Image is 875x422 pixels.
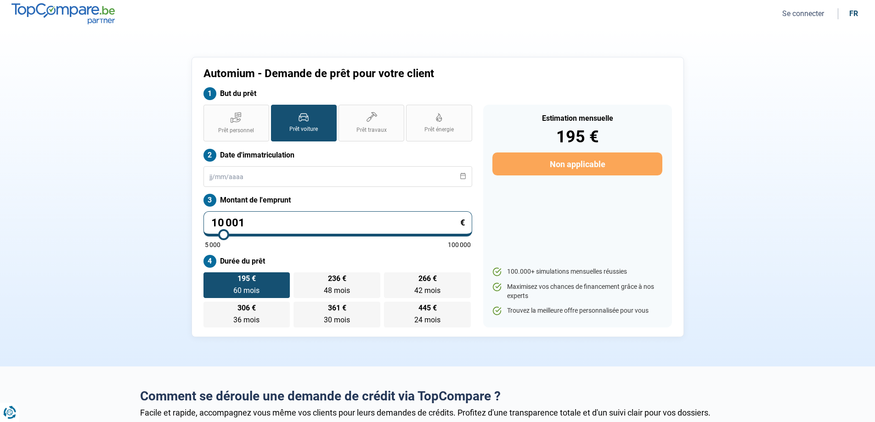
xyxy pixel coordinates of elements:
[424,126,454,134] span: Prêt énergie
[849,9,858,18] div: fr
[492,152,662,175] button: Non applicable
[328,304,346,312] span: 361 €
[233,286,260,295] span: 60 mois
[289,125,318,133] span: Prêt voiture
[324,315,350,324] span: 30 mois
[414,315,440,324] span: 24 mois
[237,304,256,312] span: 306 €
[460,219,465,227] span: €
[203,67,552,80] h1: Automium - Demande de prêt pour votre client
[140,388,735,404] h2: Comment se déroule une demande de crédit via TopCompare ?
[203,149,472,162] label: Date d'immatriculation
[218,127,254,135] span: Prêt personnel
[418,304,437,312] span: 445 €
[203,194,472,207] label: Montant de l'emprunt
[205,242,220,248] span: 5 000
[492,129,662,145] div: 195 €
[492,306,662,315] li: Trouvez la meilleure offre personnalisée pour vous
[356,126,387,134] span: Prêt travaux
[492,115,662,122] div: Estimation mensuelle
[328,275,346,282] span: 236 €
[203,166,472,187] input: jj/mm/aaaa
[237,275,256,282] span: 195 €
[11,3,115,24] img: TopCompare.be
[414,286,440,295] span: 42 mois
[140,408,735,417] div: Facile et rapide, accompagnez vous même vos clients pour leurs demandes de crédits. Profitez d'un...
[203,255,472,268] label: Durée du prêt
[492,282,662,300] li: Maximisez vos chances de financement grâce à nos experts
[418,275,437,282] span: 266 €
[448,242,471,248] span: 100 000
[324,286,350,295] span: 48 mois
[779,9,827,18] button: Se connecter
[233,315,260,324] span: 36 mois
[203,87,472,100] label: But du prêt
[492,267,662,276] li: 100.000+ simulations mensuelles réussies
